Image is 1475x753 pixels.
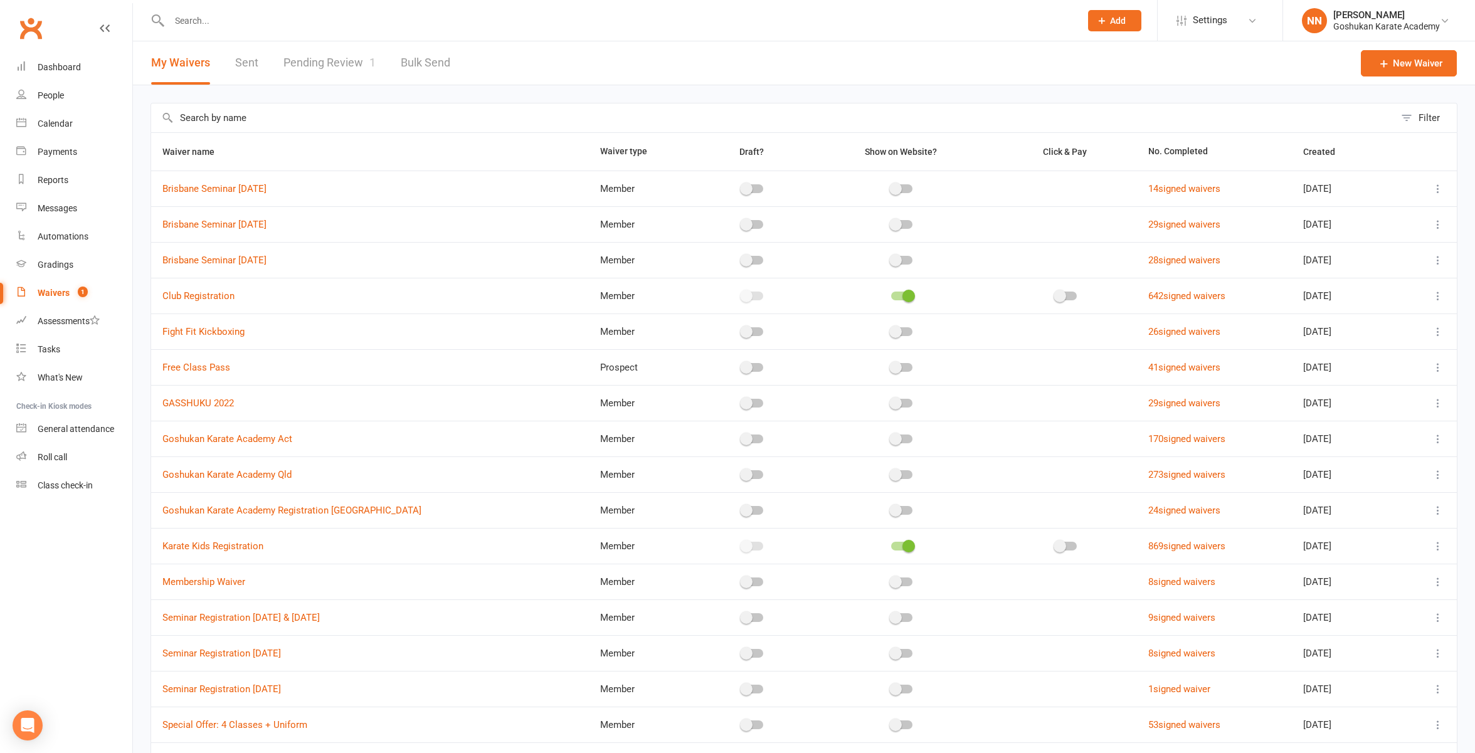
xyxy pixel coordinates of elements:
[589,349,697,385] td: Prospect
[38,175,68,185] div: Reports
[38,344,60,354] div: Tasks
[589,707,697,742] td: Member
[38,288,70,298] div: Waivers
[38,452,67,462] div: Roll call
[589,313,697,349] td: Member
[1148,326,1220,337] a: 26signed waivers
[1110,16,1126,26] span: Add
[589,206,697,242] td: Member
[162,255,267,266] a: Brisbane Seminar [DATE]
[589,456,697,492] td: Member
[369,56,376,69] span: 1
[162,683,281,695] a: Seminar Registration [DATE]
[728,144,778,159] button: Draft?
[16,415,132,443] a: General attendance kiosk mode
[1292,278,1398,313] td: [DATE]
[1032,144,1101,159] button: Click & Pay
[865,147,937,157] span: Show on Website?
[1292,171,1398,206] td: [DATE]
[1292,564,1398,599] td: [DATE]
[151,103,1395,132] input: Search by name
[1148,648,1215,659] a: 8signed waivers
[1193,6,1227,34] span: Settings
[16,335,132,364] a: Tasks
[1148,183,1220,194] a: 14signed waivers
[1303,147,1349,157] span: Created
[1088,10,1141,31] button: Add
[38,90,64,100] div: People
[1395,103,1457,132] button: Filter
[1333,21,1440,32] div: Goshukan Karate Academy
[162,612,320,623] a: Seminar Registration [DATE] & [DATE]
[1148,362,1220,373] a: 41signed waivers
[589,635,697,671] td: Member
[16,279,132,307] a: Waivers 1
[162,398,234,409] a: GASSHUKU 2022
[1292,671,1398,707] td: [DATE]
[38,316,100,326] div: Assessments
[589,133,697,171] th: Waiver type
[16,138,132,166] a: Payments
[162,505,421,516] a: Goshukan Karate Academy Registration [GEOGRAPHIC_DATA]
[283,41,376,85] a: Pending Review1
[78,287,88,297] span: 1
[1148,576,1215,587] a: 8signed waivers
[1148,433,1225,445] a: 170signed waivers
[1148,290,1225,302] a: 642signed waivers
[1292,492,1398,528] td: [DATE]
[162,648,281,659] a: Seminar Registration [DATE]
[401,41,450,85] a: Bulk Send
[1148,505,1220,516] a: 24signed waivers
[1333,9,1440,21] div: [PERSON_NAME]
[589,385,697,421] td: Member
[38,372,83,382] div: What's New
[16,251,132,279] a: Gradings
[166,12,1072,29] input: Search...
[1292,206,1398,242] td: [DATE]
[162,144,228,159] button: Waiver name
[38,147,77,157] div: Payments
[1292,421,1398,456] td: [DATE]
[38,260,73,270] div: Gradings
[589,278,697,313] td: Member
[162,326,245,337] a: Fight Fit Kickboxing
[589,671,697,707] td: Member
[38,231,88,241] div: Automations
[1361,50,1457,76] a: New Waiver
[162,147,228,157] span: Waiver name
[1148,719,1220,730] a: 53signed waivers
[162,183,267,194] a: Brisbane Seminar [DATE]
[13,710,43,740] div: Open Intercom Messenger
[162,540,263,552] a: Karate Kids Registration
[162,433,292,445] a: Goshukan Karate Academy Act
[1303,144,1349,159] button: Created
[16,307,132,335] a: Assessments
[1292,528,1398,564] td: [DATE]
[162,290,235,302] a: Club Registration
[38,62,81,72] div: Dashboard
[162,362,230,373] a: Free Class Pass
[16,471,132,500] a: Class kiosk mode
[589,599,697,635] td: Member
[38,424,114,434] div: General attendance
[1148,612,1215,623] a: 9signed waivers
[589,528,697,564] td: Member
[739,147,764,157] span: Draft?
[1148,398,1220,409] a: 29signed waivers
[16,82,132,110] a: People
[16,364,132,392] a: What's New
[16,194,132,223] a: Messages
[16,166,132,194] a: Reports
[1419,110,1440,125] div: Filter
[1148,469,1225,480] a: 273signed waivers
[1292,349,1398,385] td: [DATE]
[38,480,93,490] div: Class check-in
[16,443,132,471] a: Roll call
[1302,8,1327,33] div: NN
[1148,683,1210,695] a: 1signed waiver
[589,492,697,528] td: Member
[162,219,267,230] a: Brisbane Seminar [DATE]
[1148,540,1225,552] a: 869signed waivers
[151,41,210,85] button: My Waivers
[1292,707,1398,742] td: [DATE]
